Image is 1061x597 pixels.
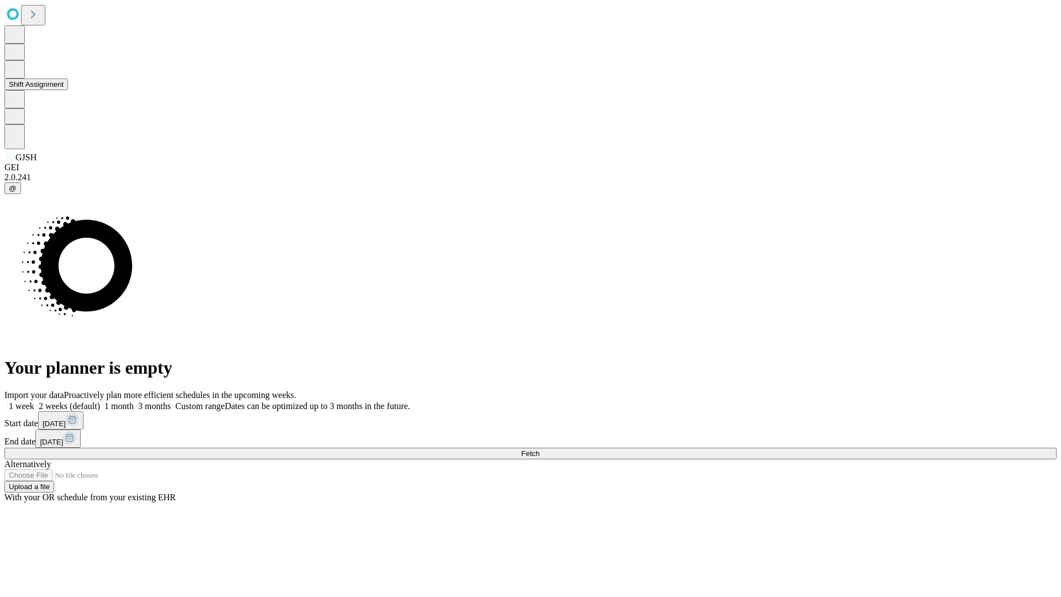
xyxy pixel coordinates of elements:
[4,182,21,194] button: @
[9,184,17,192] span: @
[4,172,1057,182] div: 2.0.241
[521,449,539,458] span: Fetch
[4,163,1057,172] div: GEI
[35,430,81,448] button: [DATE]
[4,459,51,469] span: Alternatively
[4,448,1057,459] button: Fetch
[4,430,1057,448] div: End date
[4,493,176,502] span: With your OR schedule from your existing EHR
[4,78,68,90] button: Shift Assignment
[225,401,410,411] span: Dates can be optimized up to 3 months in the future.
[4,411,1057,430] div: Start date
[175,401,224,411] span: Custom range
[38,411,83,430] button: [DATE]
[39,401,100,411] span: 2 weeks (default)
[138,401,171,411] span: 3 months
[9,401,34,411] span: 1 week
[4,390,64,400] span: Import your data
[4,481,54,493] button: Upload a file
[43,420,66,428] span: [DATE]
[64,390,296,400] span: Proactively plan more efficient schedules in the upcoming weeks.
[15,153,36,162] span: GJSH
[104,401,134,411] span: 1 month
[40,438,63,446] span: [DATE]
[4,358,1057,378] h1: Your planner is empty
